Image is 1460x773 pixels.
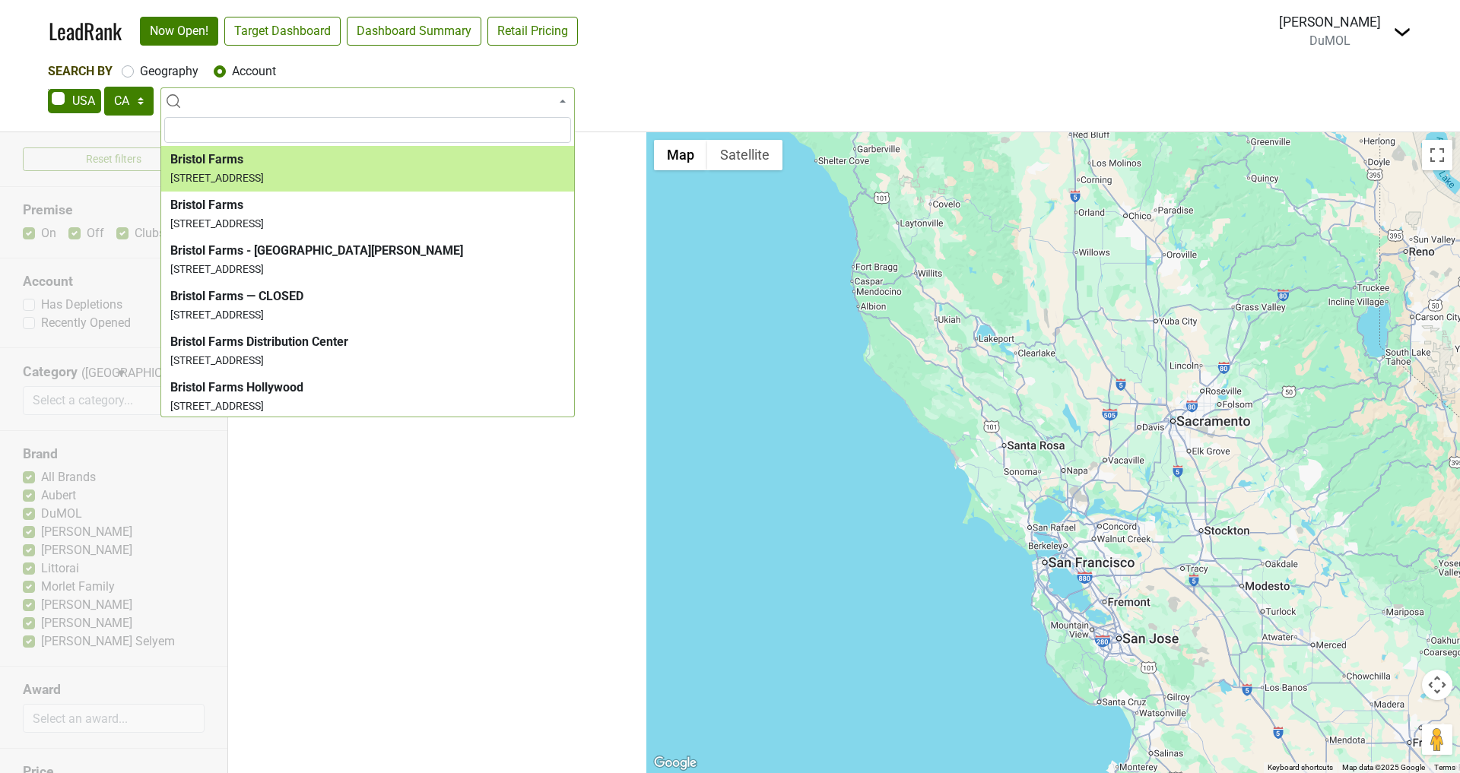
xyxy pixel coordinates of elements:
[1309,33,1350,48] span: DuMOL
[1434,763,1455,771] a: Terms
[654,140,707,170] button: Show street map
[650,753,700,773] a: Open this area in Google Maps (opens a new window)
[1393,23,1411,41] img: Dropdown Menu
[1342,763,1425,771] span: Map data ©2025 Google
[1279,12,1381,32] div: [PERSON_NAME]
[1268,762,1333,773] button: Keyboard shortcuts
[170,380,303,394] b: Bristol Farms Hollywood
[170,217,264,230] small: [STREET_ADDRESS]
[224,17,341,46] a: Target Dashboard
[170,243,463,258] b: Bristol Farms - [GEOGRAPHIC_DATA][PERSON_NAME]
[170,172,264,184] small: [STREET_ADDRESS]
[170,354,264,366] small: [STREET_ADDRESS]
[347,17,481,46] a: Dashboard Summary
[1422,724,1452,755] button: Drag Pegman onto the map to open Street View
[170,309,264,321] small: [STREET_ADDRESS]
[1422,670,1452,700] button: Map camera controls
[232,62,276,81] label: Account
[170,334,348,349] b: Bristol Farms Distribution Center
[170,263,264,275] small: [STREET_ADDRESS]
[170,400,264,412] small: [STREET_ADDRESS]
[487,17,578,46] a: Retail Pricing
[140,62,198,81] label: Geography
[170,198,243,212] b: Bristol Farms
[49,15,122,47] a: LeadRank
[170,152,243,166] b: Bristol Farms
[1422,140,1452,170] button: Toggle fullscreen view
[170,289,303,303] b: Bristol Farms — CLOSED
[707,140,782,170] button: Show satellite imagery
[650,753,700,773] img: Google
[140,17,218,46] a: Now Open!
[48,64,113,78] span: Search By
